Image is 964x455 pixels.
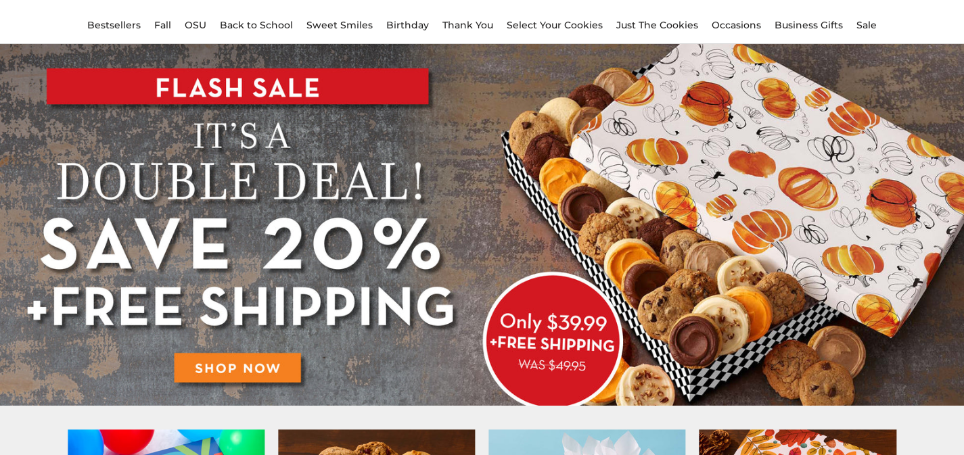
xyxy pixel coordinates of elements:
[775,19,843,31] a: Business Gifts
[856,19,877,31] a: Sale
[154,19,171,31] a: Fall
[712,19,761,31] a: Occasions
[616,19,698,31] a: Just The Cookies
[442,19,493,31] a: Thank You
[185,19,206,31] a: OSU
[87,19,141,31] a: Bestsellers
[306,19,373,31] a: Sweet Smiles
[220,19,293,31] a: Back to School
[507,19,603,31] a: Select Your Cookies
[386,19,429,31] a: Birthday
[11,404,140,444] iframe: Sign Up via Text for Offers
